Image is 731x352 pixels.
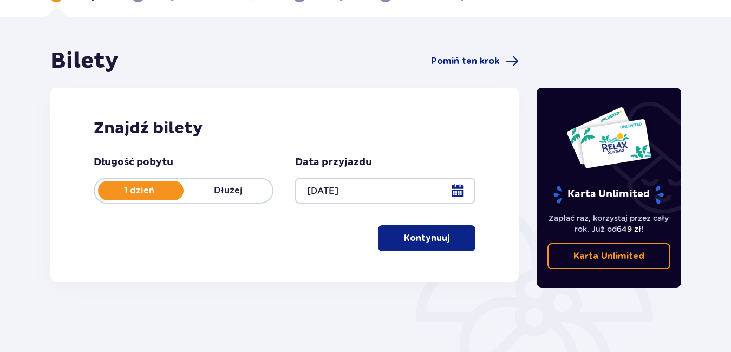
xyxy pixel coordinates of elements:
p: Zapłać raz, korzystaj przez cały rok. Już od ! [547,213,671,234]
span: 649 zł [617,225,641,233]
a: Karta Unlimited [547,243,671,269]
button: Kontynuuj [378,225,475,251]
p: Kontynuuj [404,232,449,244]
p: Dłużej [184,185,272,197]
img: Dwie karty całoroczne do Suntago z napisem 'UNLIMITED RELAX', na białym tle z tropikalnymi liśćmi... [566,106,652,169]
p: Karta Unlimited [552,185,665,204]
a: Pomiń ten krok [431,55,519,68]
h1: Bilety [50,48,119,75]
span: Pomiń ten krok [431,55,499,67]
p: Karta Unlimited [573,250,644,262]
p: Długość pobytu [94,156,173,169]
p: 1 dzień [95,185,184,197]
p: Data przyjazdu [295,156,372,169]
h2: Znajdź bilety [94,118,475,139]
